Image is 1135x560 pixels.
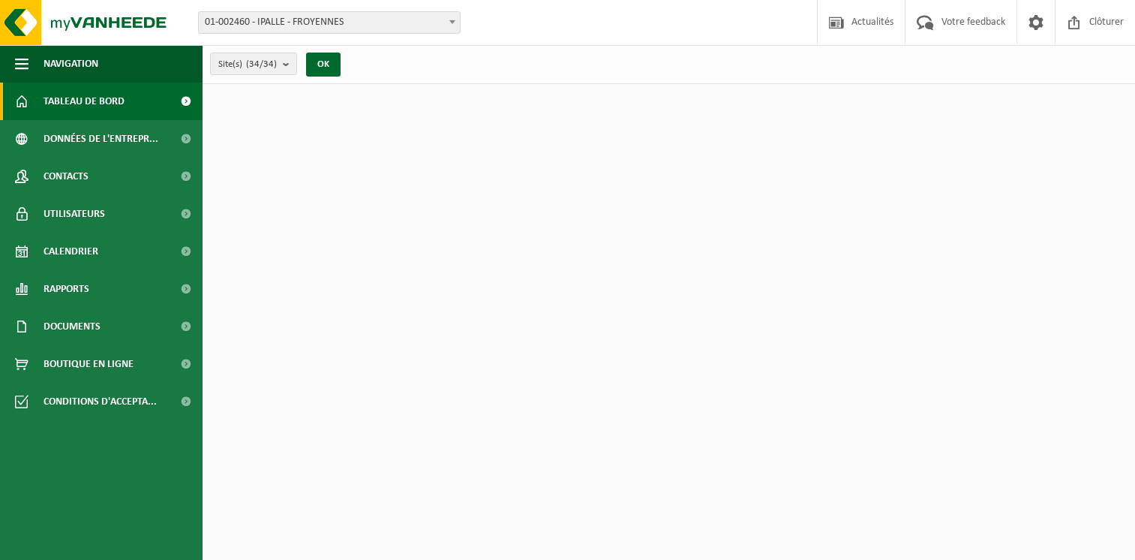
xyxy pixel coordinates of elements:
span: Navigation [44,45,98,83]
span: Site(s) [218,53,277,76]
span: 01-002460 - IPALLE - FROYENNES [199,12,460,33]
count: (34/34) [246,59,277,69]
button: OK [306,53,341,77]
span: Contacts [44,158,89,195]
span: Utilisateurs [44,195,105,233]
span: Boutique en ligne [44,345,134,383]
button: Site(s)(34/34) [210,53,297,75]
span: Calendrier [44,233,98,270]
span: Tableau de bord [44,83,125,120]
span: Données de l'entrepr... [44,120,158,158]
span: Conditions d'accepta... [44,383,157,420]
span: 01-002460 - IPALLE - FROYENNES [198,11,461,34]
span: Documents [44,308,101,345]
span: Rapports [44,270,89,308]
